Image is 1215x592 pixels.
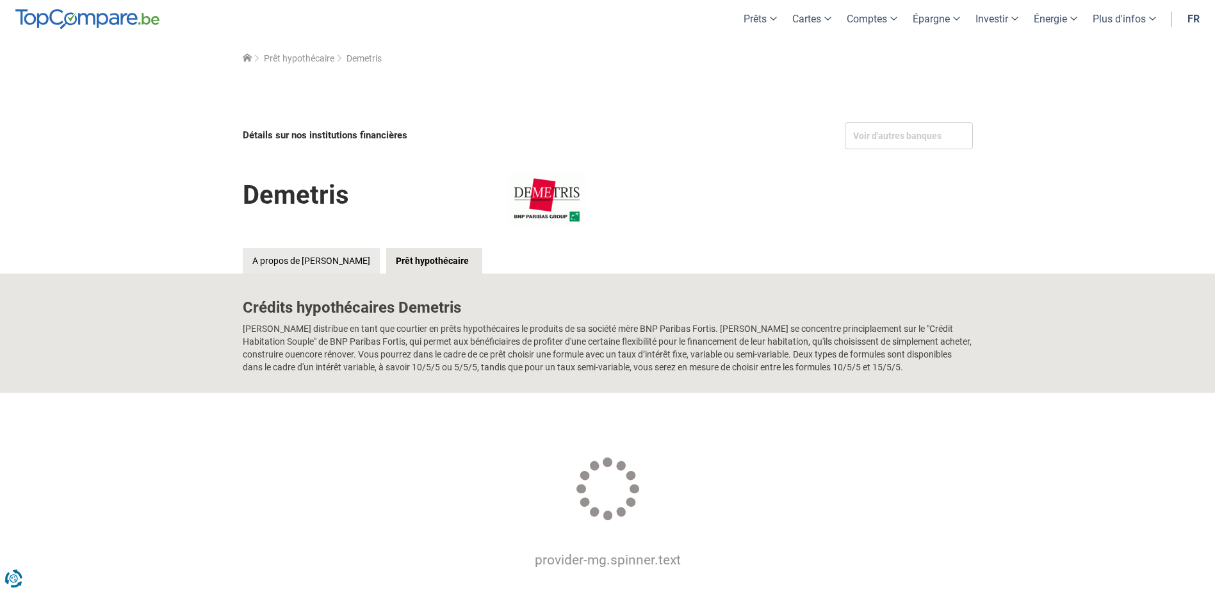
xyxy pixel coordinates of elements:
[483,168,611,232] img: Demetris
[845,122,973,149] div: Voir d'autres banques
[386,248,482,274] a: Prêt hypothécaire
[243,248,380,274] a: A propos de [PERSON_NAME]
[243,299,461,317] b: Crédits hypothécaires Demetris
[257,550,958,570] p: provider-mg.spinner.text
[243,53,252,63] a: Home
[243,122,604,149] div: Détails sur nos institutions financières
[243,171,349,219] h1: Demetris
[347,53,382,63] span: Demetris
[264,53,334,63] a: Prêt hypothécaire
[243,322,973,374] p: [PERSON_NAME] distribue en tant que courtier en prêts hypothécaires le produits de sa société mèr...
[15,9,159,29] img: TopCompare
